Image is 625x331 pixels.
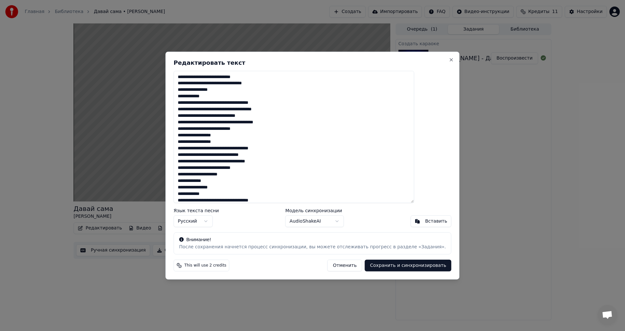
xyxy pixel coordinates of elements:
h2: Редактировать текст [174,60,451,65]
button: Сохранить и синхронизировать [365,260,451,271]
label: Язык текста песни [174,208,219,213]
div: Вставить [425,218,447,225]
button: Отменить [327,260,362,271]
span: This will use 2 credits [184,263,226,268]
button: Вставить [410,215,451,227]
label: Модель синхронизации [285,208,344,213]
div: После сохранения начнется процесс синхронизации, вы можете отслеживать прогресс в разделе «Задания». [179,244,446,250]
div: Внимание! [179,237,446,243]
